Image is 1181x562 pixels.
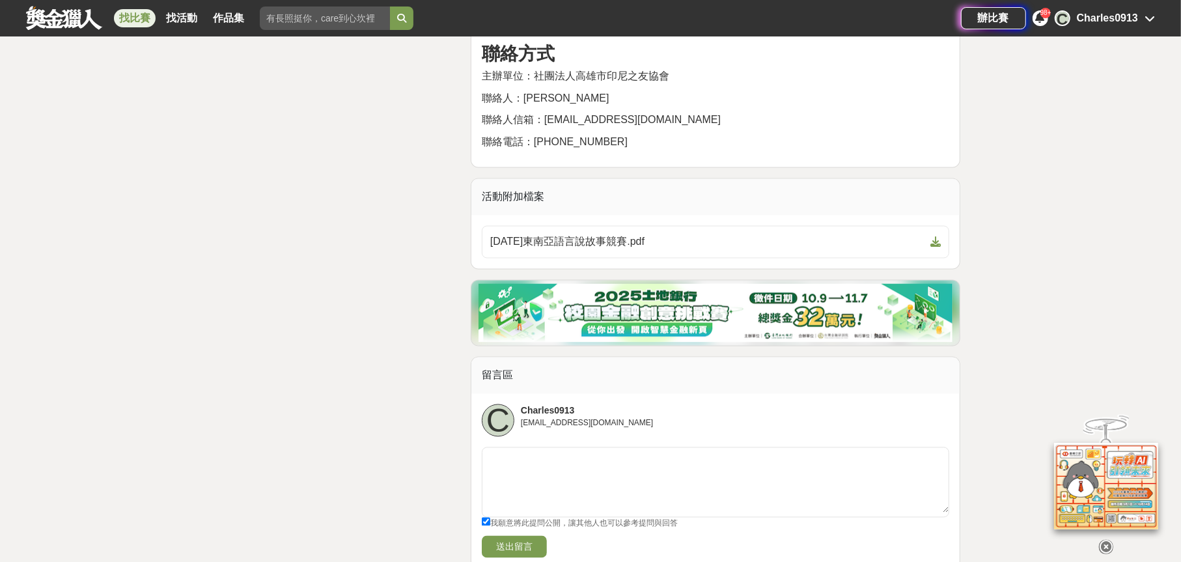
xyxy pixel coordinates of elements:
[482,70,669,81] span: 主辦單位：社團法人高雄市印尼之友協會
[482,226,949,259] a: [DATE]東南亞語言說故事競賽.pdf
[1077,10,1138,26] div: Charles0913
[471,358,960,394] div: 留言區
[490,519,678,528] span: 我願意將此提問公開，讓其他人也可以參考提問與回答
[961,7,1026,29] a: 辦比賽
[1040,9,1051,16] span: 98+
[482,137,628,148] span: 聯絡電話：[PHONE_NUMBER]
[482,92,609,104] span: 聯絡人：[PERSON_NAME]
[490,234,925,250] span: [DATE]東南亞語言說故事競賽.pdf
[482,44,555,64] strong: 聯絡方式
[479,284,952,343] img: 5fba9dc1-999b-49d2-96c9-b832ac14523d.png
[482,518,490,526] input: 我願意將此提問公開，讓其他人也可以參考提問與回答
[260,7,390,30] input: 有長照挺你，care到心坎裡！青春出手，拍出照顧 影音徵件活動
[471,179,960,216] div: 活動附加檔案
[161,9,202,27] a: 找活動
[208,9,249,27] a: 作品集
[1055,10,1070,26] div: C
[482,404,514,437] a: C
[521,404,653,417] div: Charles0913
[482,115,721,126] span: 聯絡人信箱：[EMAIL_ADDRESS][DOMAIN_NAME]
[1054,443,1158,529] img: d2146d9a-e6f6-4337-9592-8cefde37ba6b.png
[114,9,156,27] a: 找比賽
[521,417,653,428] div: [EMAIL_ADDRESS][DOMAIN_NAME]
[482,536,547,558] button: 送出留言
